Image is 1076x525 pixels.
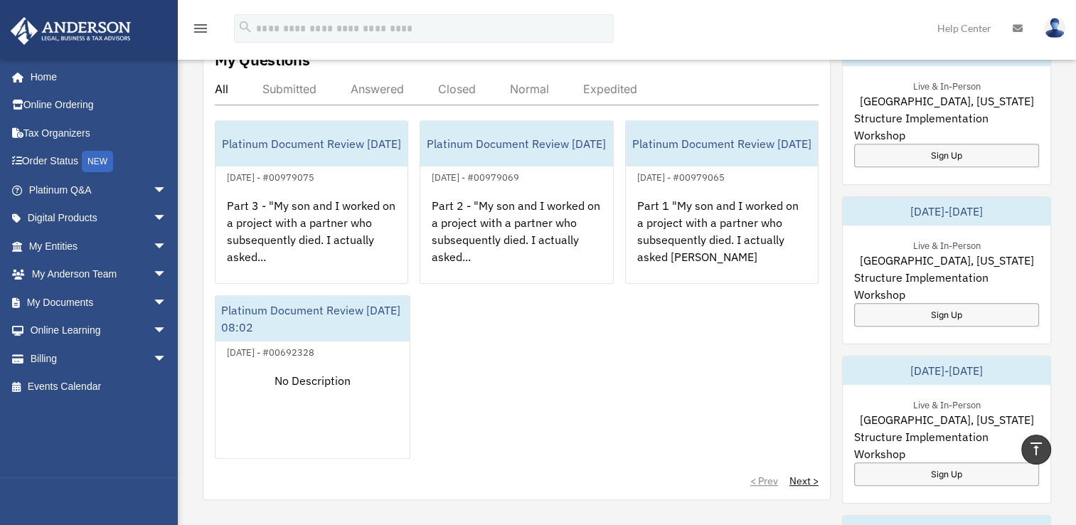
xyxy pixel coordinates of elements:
[215,186,408,297] div: Part 3 - "My son and I worked on a project with a partner who subsequently died. I actually asked...
[583,82,637,96] div: Expedited
[1021,435,1051,465] a: vertical_align_top
[215,82,228,96] div: All
[1028,440,1045,457] i: vertical_align_top
[854,462,1039,486] a: Sign Up
[215,344,326,359] div: [DATE] - #00692328
[153,176,181,205] span: arrow_drop_down
[420,121,612,166] div: Platinum Document Review [DATE]
[843,356,1050,385] div: [DATE]-[DATE]
[625,120,819,284] a: Platinum Document Review [DATE][DATE] - #00979065Part 1 "My son and I worked on a project with a ...
[10,344,188,373] a: Billingarrow_drop_down
[859,252,1033,269] span: [GEOGRAPHIC_DATA], [US_STATE]
[854,269,1039,303] span: Structure Implementation Workshop
[10,63,181,91] a: Home
[351,82,404,96] div: Answered
[6,17,135,45] img: Anderson Advisors Platinum Portal
[626,121,818,166] div: Platinum Document Review [DATE]
[215,361,410,472] div: No Description
[789,474,819,488] a: Next >
[153,288,181,317] span: arrow_drop_down
[10,373,188,401] a: Events Calendar
[215,120,408,284] a: Platinum Document Review [DATE][DATE] - #00979075Part 3 - "My son and I worked on a project with ...
[843,197,1050,226] div: [DATE]-[DATE]
[215,49,310,70] div: My Questions
[420,169,531,184] div: [DATE] - #00979069
[854,428,1039,462] span: Structure Implementation Workshop
[192,20,209,37] i: menu
[854,144,1039,167] a: Sign Up
[10,176,188,204] a: Platinum Q&Aarrow_drop_down
[192,25,209,37] a: menu
[153,344,181,373] span: arrow_drop_down
[10,91,188,120] a: Online Ordering
[901,396,991,411] div: Live & In-Person
[262,82,316,96] div: Submitted
[901,78,991,92] div: Live & In-Person
[626,169,736,184] div: [DATE] - #00979065
[10,147,188,176] a: Order StatusNEW
[215,295,410,459] a: Platinum Document Review [DATE] 08:02[DATE] - #00692328No Description
[10,288,188,317] a: My Documentsarrow_drop_down
[901,237,991,252] div: Live & In-Person
[153,260,181,290] span: arrow_drop_down
[215,296,410,341] div: Platinum Document Review [DATE] 08:02
[82,151,113,172] div: NEW
[626,186,818,297] div: Part 1 "My son and I worked on a project with a partner who subsequently died. I actually asked [...
[420,120,613,284] a: Platinum Document Review [DATE][DATE] - #00979069Part 2 - "My son and I worked on a project with ...
[854,303,1039,327] a: Sign Up
[510,82,549,96] div: Normal
[859,92,1033,110] span: [GEOGRAPHIC_DATA], [US_STATE]
[10,204,188,233] a: Digital Productsarrow_drop_down
[1044,18,1065,38] img: User Pic
[854,110,1039,144] span: Structure Implementation Workshop
[420,186,612,297] div: Part 2 - "My son and I worked on a project with a partner who subsequently died. I actually asked...
[10,232,188,260] a: My Entitiesarrow_drop_down
[10,119,188,147] a: Tax Organizers
[153,317,181,346] span: arrow_drop_down
[215,169,326,184] div: [DATE] - #00979075
[153,204,181,233] span: arrow_drop_down
[153,232,181,261] span: arrow_drop_down
[215,121,408,166] div: Platinum Document Review [DATE]
[10,317,188,345] a: Online Learningarrow_drop_down
[438,82,476,96] div: Closed
[238,19,253,35] i: search
[859,411,1033,428] span: [GEOGRAPHIC_DATA], [US_STATE]
[10,260,188,289] a: My Anderson Teamarrow_drop_down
